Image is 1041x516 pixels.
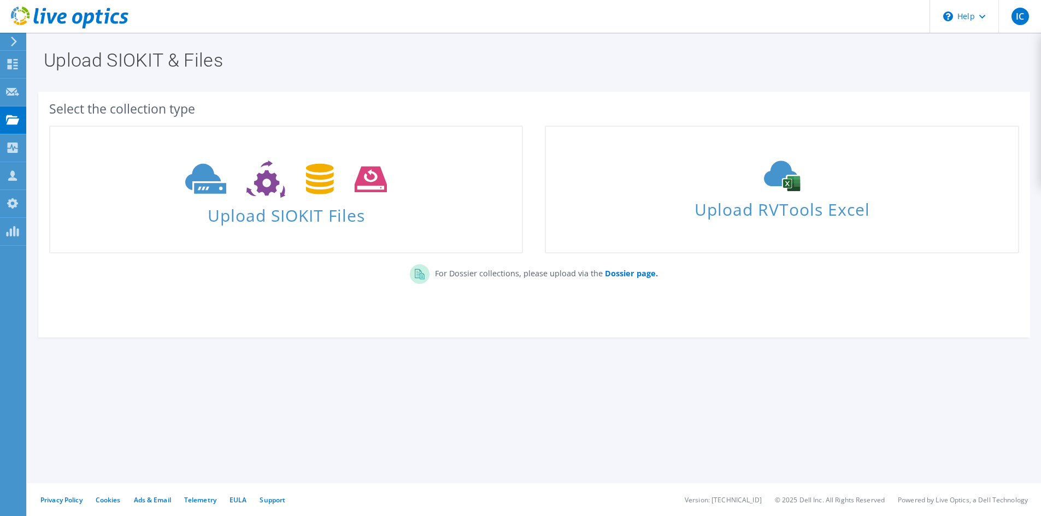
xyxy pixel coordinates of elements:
a: Dossier page. [603,268,658,278]
a: Privacy Policy [40,495,83,505]
li: Powered by Live Optics, a Dell Technology [898,495,1028,505]
h1: Upload SIOKIT & Files [44,51,1019,69]
li: © 2025 Dell Inc. All Rights Reserved [775,495,885,505]
span: Upload SIOKIT Files [50,200,522,224]
a: Ads & Email [134,495,171,505]
li: Version: [TECHNICAL_ID] [685,495,762,505]
p: For Dossier collections, please upload via the [430,264,658,280]
b: Dossier page. [605,268,658,278]
a: Upload RVTools Excel [545,126,1019,253]
a: Upload SIOKIT Files [49,126,523,253]
div: Select the collection type [49,103,1019,115]
a: Cookies [96,495,121,505]
svg: \n [943,11,953,21]
span: Upload RVTools Excel [546,195,1018,218]
a: Support [260,495,285,505]
a: EULA [230,495,246,505]
a: Telemetry [184,495,216,505]
span: IC [1011,8,1029,25]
